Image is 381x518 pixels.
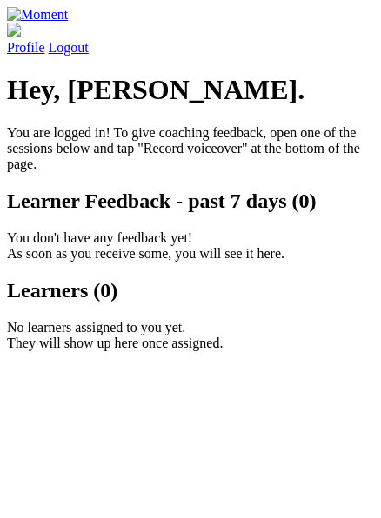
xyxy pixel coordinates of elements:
[7,230,374,262] p: You don't have any feedback yet! As soon as you receive some, you will see it here.
[7,23,21,37] img: default_avatar-b4e2223d03051bc43aaaccfb402a43260a3f17acc7fafc1603fdf008d6cba3c9.png
[49,40,89,55] a: Logout
[7,320,374,351] p: No learners assigned to you yet. They will show up here once assigned.
[7,74,374,106] h1: Hey, [PERSON_NAME].
[7,189,374,213] h2: Learner Feedback - past 7 days (0)
[7,125,374,172] p: You are logged in! To give coaching feedback, open one of the sessions below and tap "Record voic...
[7,23,374,55] a: Profile
[7,7,68,23] img: Moment
[7,279,374,302] h2: Learners (0)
